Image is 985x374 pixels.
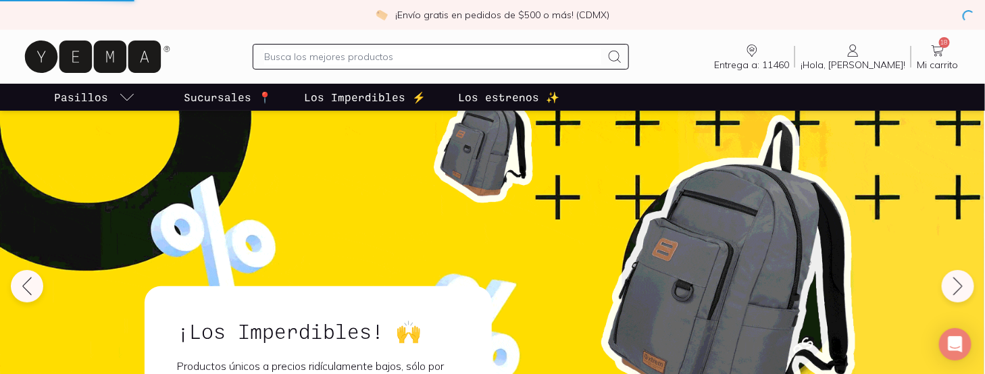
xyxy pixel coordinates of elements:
[54,89,108,105] p: Pasillos
[304,89,426,105] p: Los Imperdibles ⚡️
[801,59,905,71] span: ¡Hola, [PERSON_NAME]!
[939,328,971,360] div: Open Intercom Messenger
[184,89,272,105] p: Sucursales 📍
[51,84,138,111] a: pasillo-todos-link
[714,59,789,71] span: Entrega a: 11460
[455,84,562,111] a: Los estrenos ✨
[911,43,963,71] a: 18Mi carrito
[264,49,602,65] input: Busca los mejores productos
[376,9,388,21] img: check
[396,8,610,22] p: ¡Envío gratis en pedidos de $500 o más! (CDMX)
[458,89,559,105] p: Los estrenos ✨
[939,37,950,48] span: 18
[177,319,459,343] h2: ¡Los Imperdibles! 🙌
[795,43,911,71] a: ¡Hola, [PERSON_NAME]!
[301,84,428,111] a: Los Imperdibles ⚡️
[181,84,274,111] a: Sucursales 📍
[709,43,794,71] a: Entrega a: 11460
[917,59,958,71] span: Mi carrito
